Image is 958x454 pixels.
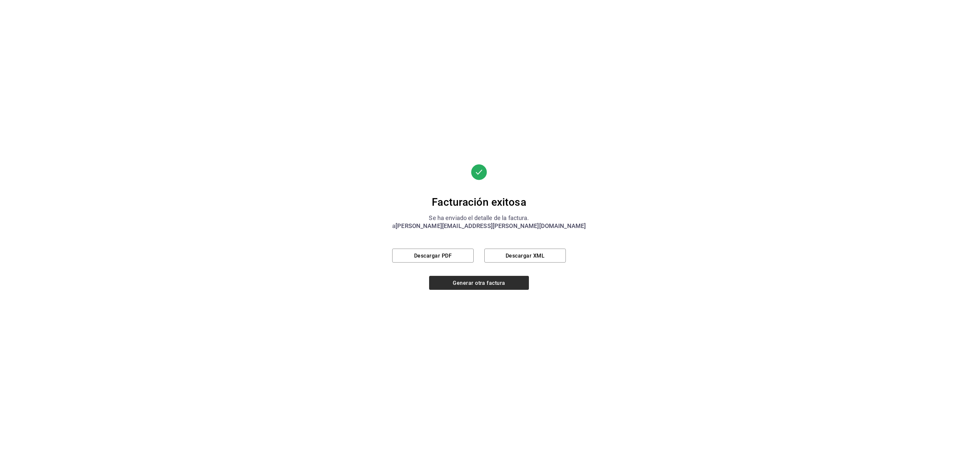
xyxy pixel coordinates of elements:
button: Descargar PDF [392,249,474,263]
button: Descargar XML [484,249,566,263]
font: [PERSON_NAME][EMAIL_ADDRESS][PERSON_NAME][DOMAIN_NAME] [396,222,586,229]
font: Facturación exitosa [432,196,526,208]
font: Descargar PDF [414,252,452,259]
font: Se ha enviado el detalle de la factura. [429,214,529,221]
font: Descargar XML [506,252,545,259]
font: a [392,222,396,229]
button: Generar otra factura [429,276,529,290]
font: Generar otra factura [453,280,505,286]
